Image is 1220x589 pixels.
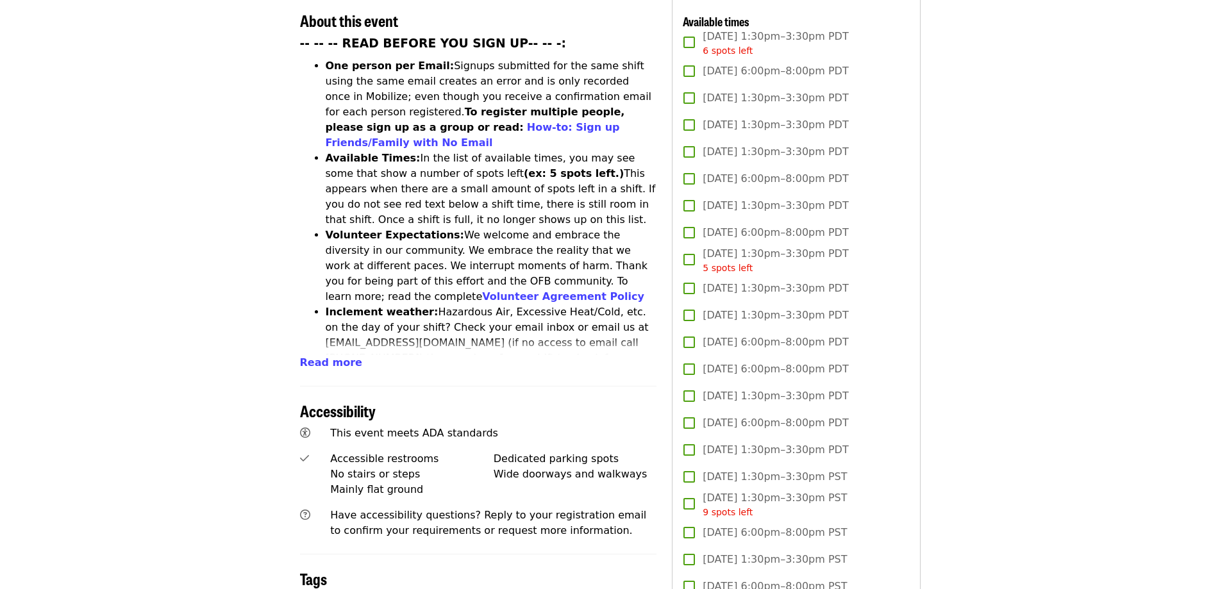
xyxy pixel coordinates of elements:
div: Wide doorways and walkways [494,467,657,482]
li: Signups submitted for the same shift using the same email creates an error and is only recorded o... [326,58,657,151]
li: We welcome and embrace the diversity in our community. We embrace the reality that we work at dif... [326,228,657,304]
span: [DATE] 6:00pm–8:00pm PDT [703,415,848,431]
span: [DATE] 1:30pm–3:30pm PST [703,490,847,519]
span: [DATE] 6:00pm–8:00pm PST [703,525,847,540]
span: About this event [300,9,398,31]
span: [DATE] 1:30pm–3:30pm PDT [703,442,848,458]
div: Mainly flat ground [330,482,494,497]
span: Accessibility [300,399,376,422]
span: This event meets ADA standards [330,427,498,439]
li: In the list of available times, you may see some that show a number of spots left This appears wh... [326,151,657,228]
strong: To register multiple people, please sign up as a group or read: [326,106,625,133]
span: [DATE] 1:30pm–3:30pm PDT [703,29,848,58]
span: [DATE] 6:00pm–8:00pm PDT [703,335,848,350]
i: check icon [300,452,309,465]
span: [DATE] 1:30pm–3:30pm PDT [703,246,848,275]
span: [DATE] 6:00pm–8:00pm PDT [703,225,848,240]
div: No stairs or steps [330,467,494,482]
i: question-circle icon [300,509,310,521]
i: universal-access icon [300,427,310,439]
strong: -- -- -- READ BEFORE YOU SIGN UP-- -- -: [300,37,567,50]
span: Read more [300,356,362,369]
span: [DATE] 1:30pm–3:30pm PST [703,469,847,485]
strong: One person per Email: [326,60,455,72]
span: Have accessibility questions? Reply to your registration email to confirm your requirements or re... [330,509,646,536]
span: [DATE] 6:00pm–8:00pm PDT [703,361,848,377]
strong: Available Times: [326,152,421,164]
a: Volunteer Agreement Policy [482,290,644,303]
a: How-to: Sign up Friends/Family with No Email [326,121,620,149]
li: Hazardous Air, Excessive Heat/Cold, etc. on the day of your shift? Check your email inbox or emai... [326,304,657,381]
span: Available times [683,13,749,29]
div: Dedicated parking spots [494,451,657,467]
span: [DATE] 1:30pm–3:30pm PDT [703,308,848,323]
span: [DATE] 1:30pm–3:30pm PDT [703,198,848,213]
span: 9 spots left [703,507,753,517]
div: Accessible restrooms [330,451,494,467]
span: [DATE] 1:30pm–3:30pm PDT [703,117,848,133]
span: [DATE] 6:00pm–8:00pm PDT [703,63,848,79]
strong: Volunteer Expectations: [326,229,465,241]
span: [DATE] 1:30pm–3:30pm PDT [703,90,848,106]
span: 6 spots left [703,46,753,56]
span: [DATE] 6:00pm–8:00pm PDT [703,171,848,187]
span: [DATE] 1:30pm–3:30pm PDT [703,281,848,296]
strong: (ex: 5 spots left.) [524,167,624,179]
span: [DATE] 1:30pm–3:30pm PDT [703,388,848,404]
span: [DATE] 1:30pm–3:30pm PST [703,552,847,567]
strong: Inclement weather: [326,306,439,318]
span: 5 spots left [703,263,753,273]
span: [DATE] 1:30pm–3:30pm PDT [703,144,848,160]
button: Read more [300,355,362,370]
